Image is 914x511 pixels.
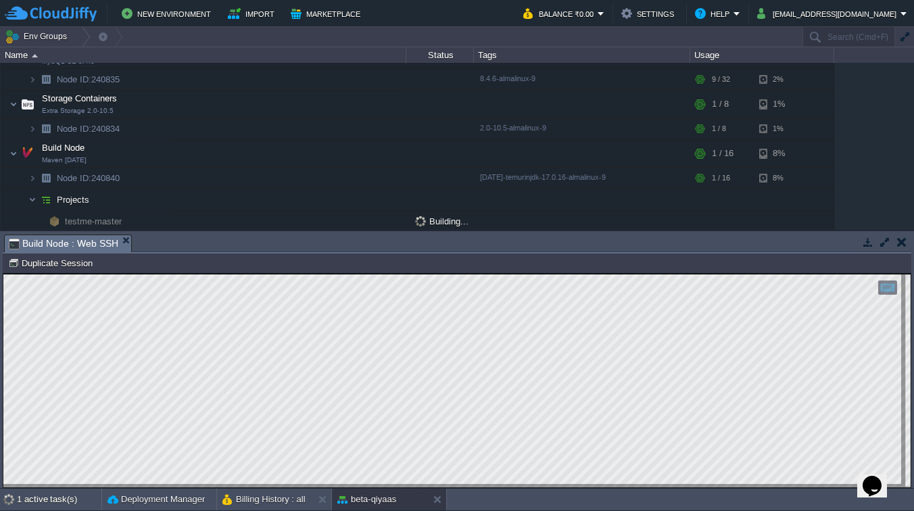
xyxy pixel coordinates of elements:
[37,211,45,232] img: AMDAwAAAACH5BAEAAAAALAAAAAABAAEAAAICRAEAOw==
[28,168,37,189] img: AMDAwAAAACH5BAEAAAAALAAAAAABAAEAAAICRAEAOw==
[621,5,678,22] button: Settings
[28,118,37,139] img: AMDAwAAAACH5BAEAAAAALAAAAAABAAEAAAICRAEAOw==
[291,5,364,22] button: Marketplace
[5,5,97,22] img: CloudJiffy
[55,74,122,85] a: Node ID:240835
[41,93,119,104] span: Storage Containers
[222,493,306,506] button: Billing History : all
[57,173,91,183] span: Node ID:
[122,5,215,22] button: New Environment
[18,140,37,167] img: AMDAwAAAACH5BAEAAAAALAAAAAABAAEAAAICRAEAOw==
[759,168,803,189] div: 8%
[480,124,546,132] span: 2.0-10.5-almalinux-9
[37,189,55,210] img: AMDAwAAAACH5BAEAAAAALAAAAAABAAEAAAICRAEAOw==
[475,47,690,63] div: Tags
[523,5,598,22] button: Balance ₹0.00
[32,54,38,57] img: AMDAwAAAACH5BAEAAAAALAAAAAABAAEAAAICRAEAOw==
[45,211,64,232] img: AMDAwAAAACH5BAEAAAAALAAAAAABAAEAAAICRAEAOw==
[41,93,119,103] a: Storage ContainersExtra Storage 2.0-10.5
[28,189,37,210] img: AMDAwAAAACH5BAEAAAAALAAAAAABAAEAAAICRAEAOw==
[42,156,87,164] span: Maven [DATE]
[55,172,122,184] a: Node ID:240840
[28,69,37,90] img: AMDAwAAAACH5BAEAAAAALAAAAAABAAEAAAICRAEAOw==
[759,69,803,90] div: 2%
[712,69,730,90] div: 9 / 32
[8,257,97,269] button: Duplicate Session
[9,91,18,118] img: AMDAwAAAACH5BAEAAAAALAAAAAABAAEAAAICRAEAOw==
[37,118,55,139] img: AMDAwAAAACH5BAEAAAAALAAAAAABAAEAAAICRAEAOw==
[757,5,900,22] button: [EMAIL_ADDRESS][DOMAIN_NAME]
[9,235,118,252] span: Build Node : Web SSH
[759,118,803,139] div: 1%
[691,47,834,63] div: Usage
[42,107,114,115] span: Extra Storage 2.0-10.5
[18,91,37,118] img: AMDAwAAAACH5BAEAAAAALAAAAAABAAEAAAICRAEAOw==
[759,140,803,167] div: 8%
[712,140,733,167] div: 1 / 16
[55,74,122,85] span: 240835
[337,493,396,506] button: beta-qiyaas
[695,5,733,22] button: Help
[712,91,729,118] div: 1 / 8
[55,123,122,135] span: 240834
[57,74,91,84] span: Node ID:
[712,118,726,139] div: 1 / 8
[55,123,122,135] a: Node ID:240834
[55,172,122,184] span: 240840
[57,124,91,134] span: Node ID:
[17,489,101,510] div: 1 active task(s)
[9,140,18,167] img: AMDAwAAAACH5BAEAAAAALAAAAAABAAEAAAICRAEAOw==
[41,142,87,153] span: Build Node
[415,216,468,226] span: Building...
[1,47,406,63] div: Name
[857,457,900,497] iframe: chat widget
[41,143,87,153] a: Build NodeMaven [DATE]
[107,493,205,506] button: Deployment Manager
[55,194,91,205] a: Projects
[37,69,55,90] img: AMDAwAAAACH5BAEAAAAALAAAAAABAAEAAAICRAEAOw==
[480,74,535,82] span: 8.4.6-almalinux-9
[64,216,124,227] a: testme-master
[480,173,606,181] span: [DATE]-temurinjdk-17.0.16-almalinux-9
[712,168,730,189] div: 1 / 16
[407,47,473,63] div: Status
[759,91,803,118] div: 1%
[37,168,55,189] img: AMDAwAAAACH5BAEAAAAALAAAAAABAAEAAAICRAEAOw==
[228,5,279,22] button: Import
[5,27,72,46] button: Env Groups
